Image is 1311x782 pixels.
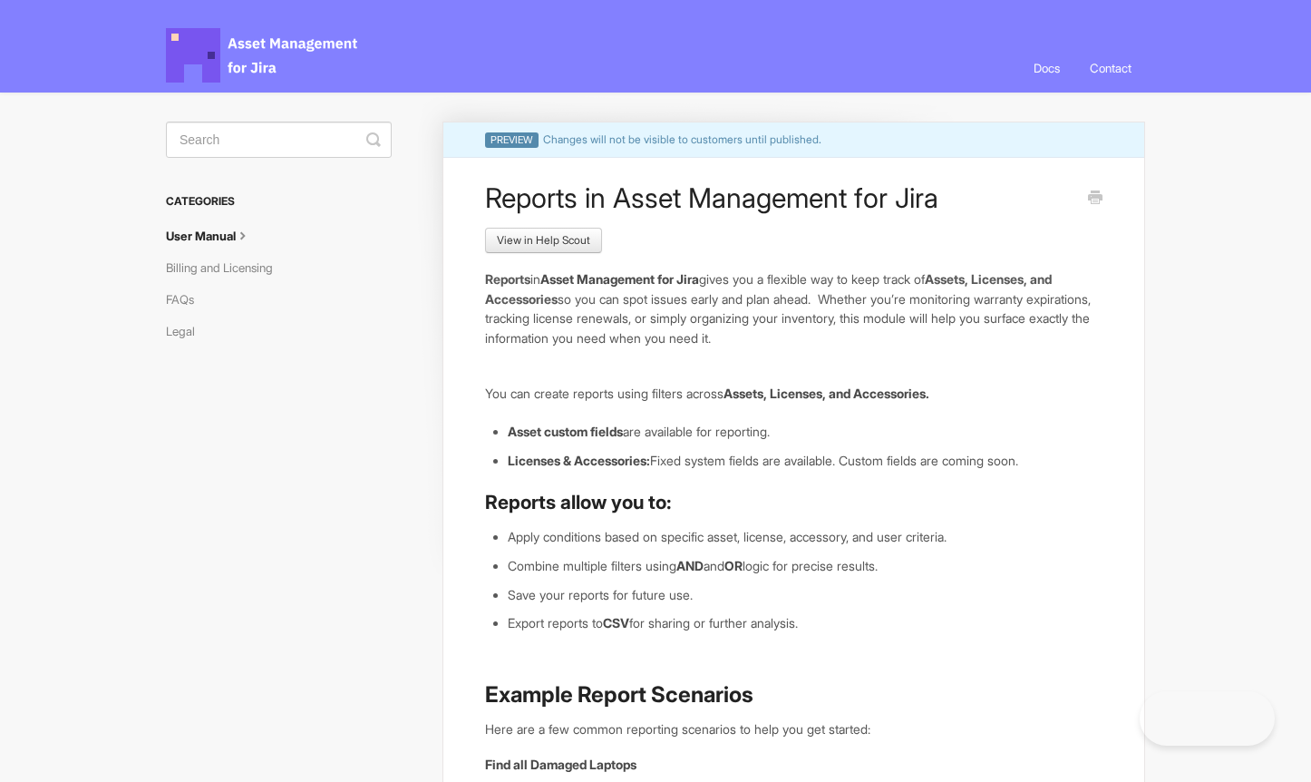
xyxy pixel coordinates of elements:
[724,558,743,573] strong: OR
[166,285,208,314] a: FAQs
[603,615,629,630] strong: CSV
[508,424,623,439] strong: Asset custom fields
[508,453,650,468] strong: Licenses & Accessories:
[676,558,704,573] strong: AND
[508,527,1102,547] li: Apply conditions based on specific asset, license, accessory, and user criteria.
[540,271,699,287] strong: Asset Management for Jira
[166,253,286,282] a: Billing and Licensing
[1088,189,1102,209] a: Print this Article
[166,221,266,250] a: User Manual
[485,271,1052,307] b: Assets, Licenses, and Accessories
[508,556,1102,576] li: Combine multiple filters using and logic for precise results.
[508,585,1102,605] li: Save your reports for future use.
[485,269,1102,348] p: in gives you a flexible way to keep track of so you can spot issues early and plan ahead. Whether...
[485,132,539,148] em: Preview
[508,613,1102,633] li: Export reports to for sharing or further analysis.
[166,122,392,158] input: Search
[1076,44,1145,93] a: Contact
[485,271,530,287] b: Reports
[485,757,636,772] strong: Find all Damaged Laptops
[166,317,209,346] a: Legal
[485,384,1102,404] p: You can create reports using filters across
[166,28,360,83] span: Asset Management for Jira Docs
[443,122,1144,158] div: Changes will not be visible to customers until published.
[485,228,602,253] a: View in Help Scout
[1020,44,1073,93] a: Docs
[485,719,1102,739] p: Here are a few common reporting scenarios to help you get started:
[485,680,1102,709] h2: Example Report Scenarios
[485,490,1102,515] h3: Reports allow you to:
[166,185,392,218] h3: Categories
[485,181,1075,214] h1: Reports in Asset Management for Jira
[508,451,1102,471] li: Fixed system fields are available. Custom fields are coming soon.
[723,386,929,401] strong: Assets, Licenses, and Accessories.
[508,422,1102,442] li: are available for reporting.
[1140,691,1275,746] iframe: Toggle Customer Support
